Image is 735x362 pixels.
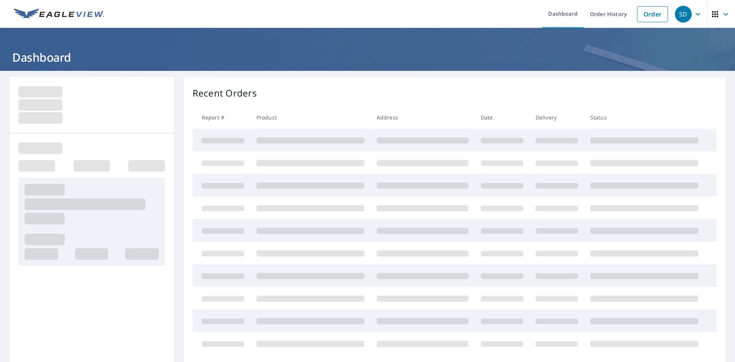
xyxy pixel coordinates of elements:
th: Delivery [529,106,584,129]
img: EV Logo [14,8,104,20]
th: Date [475,106,529,129]
th: Address [371,106,475,129]
th: Status [584,106,704,129]
th: Product [250,106,371,129]
a: Order [637,6,668,22]
p: Recent Orders [193,86,257,100]
div: SD [675,6,692,23]
th: Report # [193,106,250,129]
h1: Dashboard [9,49,726,65]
